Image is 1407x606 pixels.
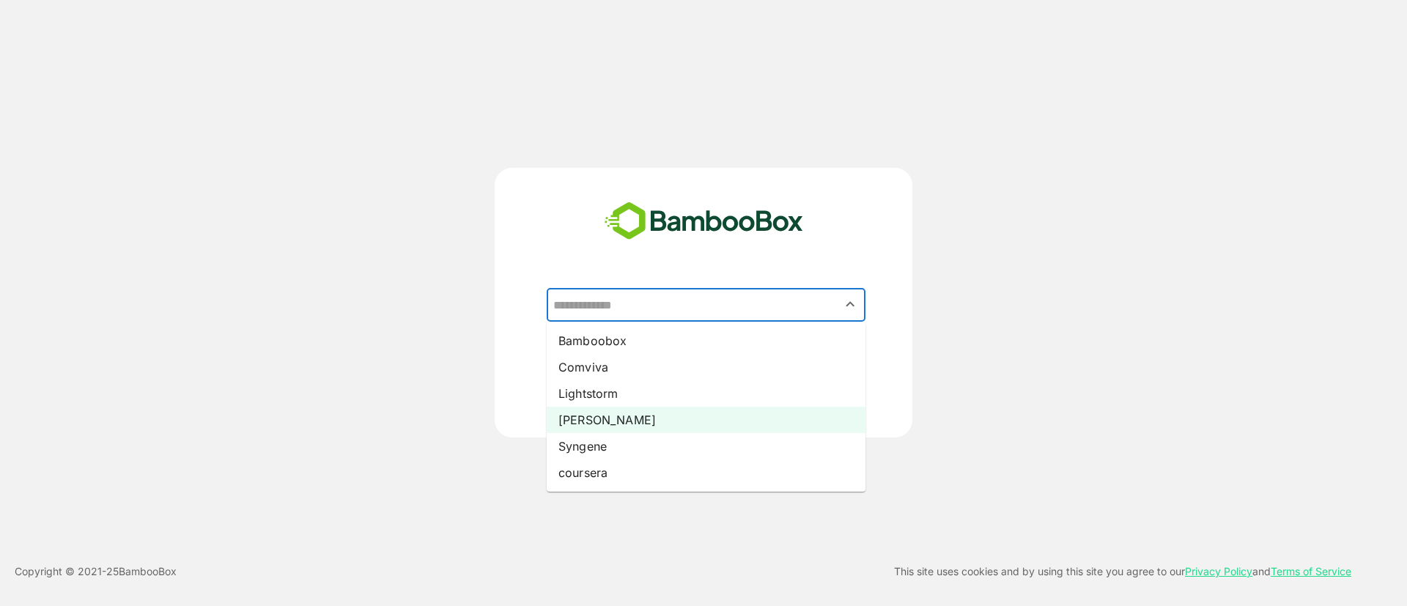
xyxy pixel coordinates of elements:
font: and [1252,565,1271,577]
img: bamboobox [597,197,811,245]
font: Copyright © 2021- [15,565,106,577]
font: Lightstorm [558,386,618,401]
font: coursera [558,465,608,480]
font: BambooBox [119,565,177,577]
button: Close [841,295,860,314]
font: Comviva [558,360,608,374]
a: Terms of Service [1271,565,1351,577]
font: This site uses cookies and by using this site you agree to our [894,565,1185,577]
font: Bamboobox [558,333,627,348]
font: 25 [106,565,119,577]
font: [PERSON_NAME] [558,413,656,427]
a: Privacy Policy [1185,565,1252,577]
font: Syngene [558,439,607,454]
